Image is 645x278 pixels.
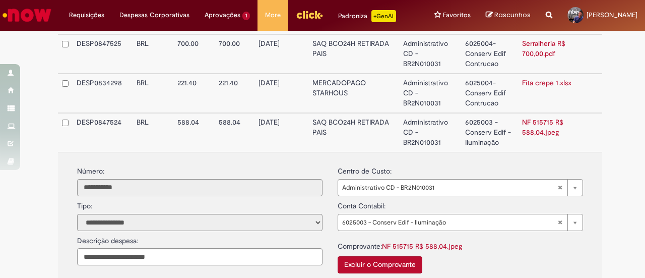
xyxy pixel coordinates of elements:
td: 6025003 - Conserv Edif - Iluminação [461,113,518,152]
a: NF 515715 R$ 588,04.jpeg [382,242,462,251]
span: Administrativo CD - BR2N010031 [342,180,557,196]
img: click_logo_yellow_360x200.png [296,7,323,22]
a: Fita crepe 1.xlsx [522,78,571,87]
a: Rascunhos [486,11,531,20]
td: BRL [133,113,174,152]
td: MERCADOPAGO STARHOUS [308,74,399,113]
label: Número: [77,166,104,177]
td: 588.04 [173,113,215,152]
td: SAQ BCO24H RETIRADA PAIS [308,34,399,74]
abbr: Limpar campo conta_contabil [552,214,567,231]
td: 221.40 [215,74,254,113]
td: BRL [133,34,174,74]
button: Excluir o Comprovante [338,256,422,273]
td: 700.00 [215,34,254,74]
td: 588.04 [215,113,254,152]
span: Requisições [69,10,104,20]
td: 6025004-Conserv Edif Contrucao [461,34,518,74]
span: [PERSON_NAME] [587,11,637,19]
td: 221.40 [173,74,215,113]
td: Administrativo CD - BR2N010031 [399,74,461,113]
a: Administrativo CD - BR2N010031Limpar campo centro_de_custo [338,179,583,196]
p: +GenAi [371,10,396,22]
abbr: Limpar campo centro_de_custo [552,180,567,196]
label: Conta Contabil: [338,196,385,211]
div: Padroniza [338,10,396,22]
td: BRL [133,74,174,113]
a: NF 515715 R$ 588,04.jpeg [522,118,563,137]
td: [DATE] [254,34,309,74]
span: 1 [242,12,250,20]
label: Descrição despesa: [77,236,138,246]
td: [DATE] [254,113,309,152]
span: Aprovações [205,10,240,20]
span: Favoritos [443,10,471,20]
label: Centro de Custo: [338,161,392,177]
div: Comprovante: [338,237,583,252]
a: 6025003 - Conserv Edif - IluminaçãoLimpar campo conta_contabil [338,214,583,231]
td: SAQ BCO24H RETIRADA PAIS [308,113,399,152]
td: 6025004-Conserv Edif Contrucao [461,74,518,113]
a: Serralheria R$ 700,00.pdf [522,39,565,58]
span: 6025003 - Conserv Edif - Iluminação [342,214,557,231]
td: 700.00 [173,34,215,74]
td: Administrativo CD - BR2N010031 [399,113,461,152]
td: Administrativo CD - BR2N010031 [399,34,461,74]
td: DESP0847525 [73,34,133,74]
span: Despesas Corporativas [119,10,189,20]
label: Tipo: [77,196,92,211]
td: Serralheria R$ 700,00.pdf [518,34,602,74]
td: DESP0847524 [73,113,133,152]
td: DESP0834298 [73,74,133,113]
span: More [265,10,281,20]
td: NF 515715 R$ 588,04.jpeg [518,113,602,152]
span: Rascunhos [494,10,531,20]
td: Fita crepe 1.xlsx [518,74,602,113]
td: [DATE] [254,74,309,113]
img: ServiceNow [1,5,53,25]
